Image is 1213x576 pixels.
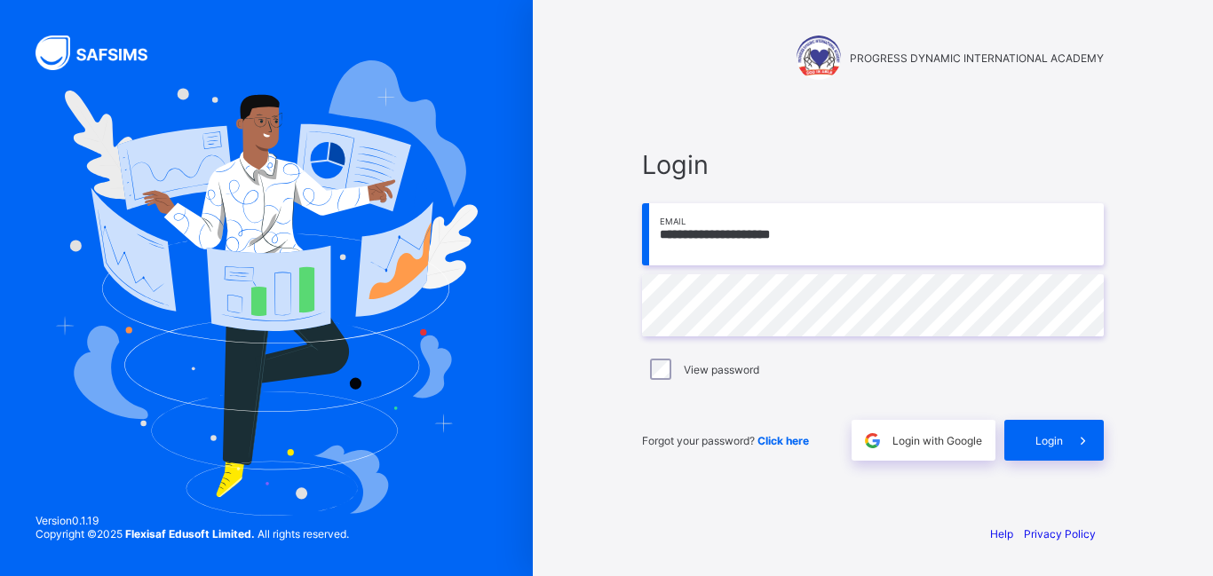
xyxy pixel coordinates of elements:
img: Hero Image [55,60,478,515]
a: Click here [757,434,809,447]
span: Login [642,149,1104,180]
span: PROGRESS DYNAMIC INTERNATIONAL ACADEMY [850,51,1104,65]
a: Help [990,527,1013,540]
span: Login with Google [892,434,982,447]
span: Version 0.1.19 [36,514,349,527]
a: Privacy Policy [1024,527,1096,540]
span: Forgot your password? [642,434,809,447]
strong: Flexisaf Edusoft Limited. [125,527,255,540]
label: View password [684,363,759,376]
img: SAFSIMS Logo [36,36,169,70]
span: Copyright © 2025 All rights reserved. [36,527,349,540]
span: Login [1035,434,1063,447]
img: google.396cfc9801f0270233282035f929180a.svg [862,430,883,451]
